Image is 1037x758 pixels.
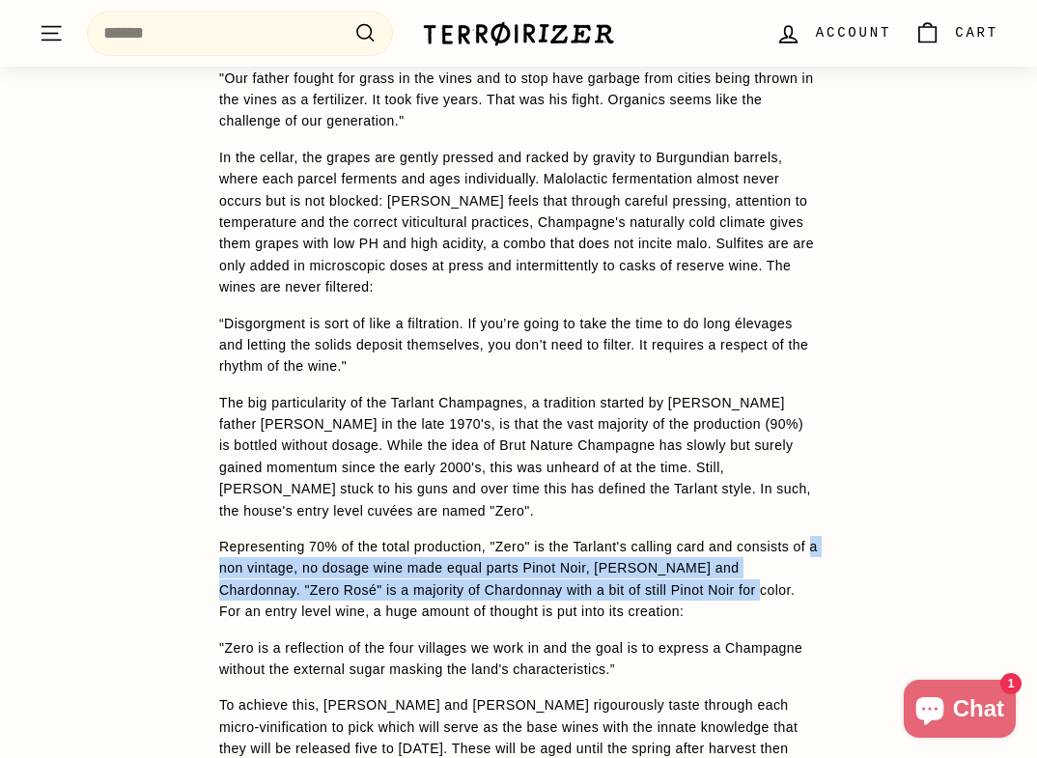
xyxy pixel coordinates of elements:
[219,147,818,298] p: In the cellar, the grapes are gently pressed and racked by gravity to Burgundian barrels, where e...
[903,5,1010,62] a: Cart
[219,637,818,681] p: "Zero is a reflection of the four villages we work in and the goal is to express a Champagne with...
[219,68,818,132] p: "Our father fought for grass in the vines and to stop have garbage from cities being thrown in th...
[219,313,818,378] p: “Disgorgment is sort of like a filtration. If you’re going to take the time to do long élevages a...
[219,392,818,521] p: The big particularity of the Tarlant Champagnes, a tradition started by [PERSON_NAME] father [PER...
[219,536,818,623] p: Representing 70% of the total production, "Zero" is the Tarlant's calling card and consists of a ...
[764,5,903,62] a: Account
[816,22,891,43] span: Account
[955,22,998,43] span: Cart
[898,680,1022,743] inbox-online-store-chat: Shopify online store chat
